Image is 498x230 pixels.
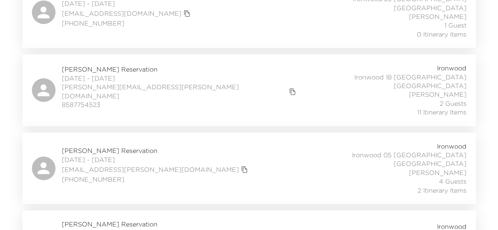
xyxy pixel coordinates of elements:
span: 1 Guest [444,21,467,29]
a: [EMAIL_ADDRESS][PERSON_NAME][DOMAIN_NAME] [62,165,239,174]
span: [PERSON_NAME] Reservation [62,220,298,228]
span: 0 Itinerary Items [417,30,467,39]
a: [EMAIL_ADDRESS][DOMAIN_NAME] [62,9,181,18]
span: [PERSON_NAME] Reservation [62,65,298,74]
a: [PERSON_NAME] Reservation[DATE] - [DATE][PERSON_NAME][EMAIL_ADDRESS][PERSON_NAME][DOMAIN_NAME]cop... [22,54,476,126]
span: Ironwood [437,64,467,72]
span: 4 Guests [439,177,467,186]
span: [PERSON_NAME] [409,90,467,99]
span: 11 Itinerary Items [417,108,467,116]
a: [PERSON_NAME] Reservation[DATE] - [DATE][EMAIL_ADDRESS][PERSON_NAME][DOMAIN_NAME]copy primary mem... [22,132,476,204]
span: [PERSON_NAME] [409,168,467,177]
span: [PERSON_NAME] Reservation [62,146,250,155]
a: [PERSON_NAME][EMAIL_ADDRESS][PERSON_NAME][DOMAIN_NAME] [62,83,287,100]
span: [DATE] - [DATE] [62,74,298,83]
button: copy primary member email [287,86,298,97]
span: 2 Guests [440,99,467,108]
span: 8587754523 [62,100,298,109]
span: [PHONE_NUMBER] [62,19,217,28]
span: [PERSON_NAME] [409,12,467,21]
span: Ironwood 05 [GEOGRAPHIC_DATA] [GEOGRAPHIC_DATA] [293,151,467,168]
span: Ironwood 18 [GEOGRAPHIC_DATA] [GEOGRAPHIC_DATA] [298,73,466,90]
span: [PHONE_NUMBER] [62,175,250,184]
button: copy primary member email [181,8,193,19]
button: copy primary member email [239,164,250,175]
span: Ironwood [437,142,467,151]
span: [DATE] - [DATE] [62,155,250,164]
span: 2 Itinerary Items [418,186,467,195]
